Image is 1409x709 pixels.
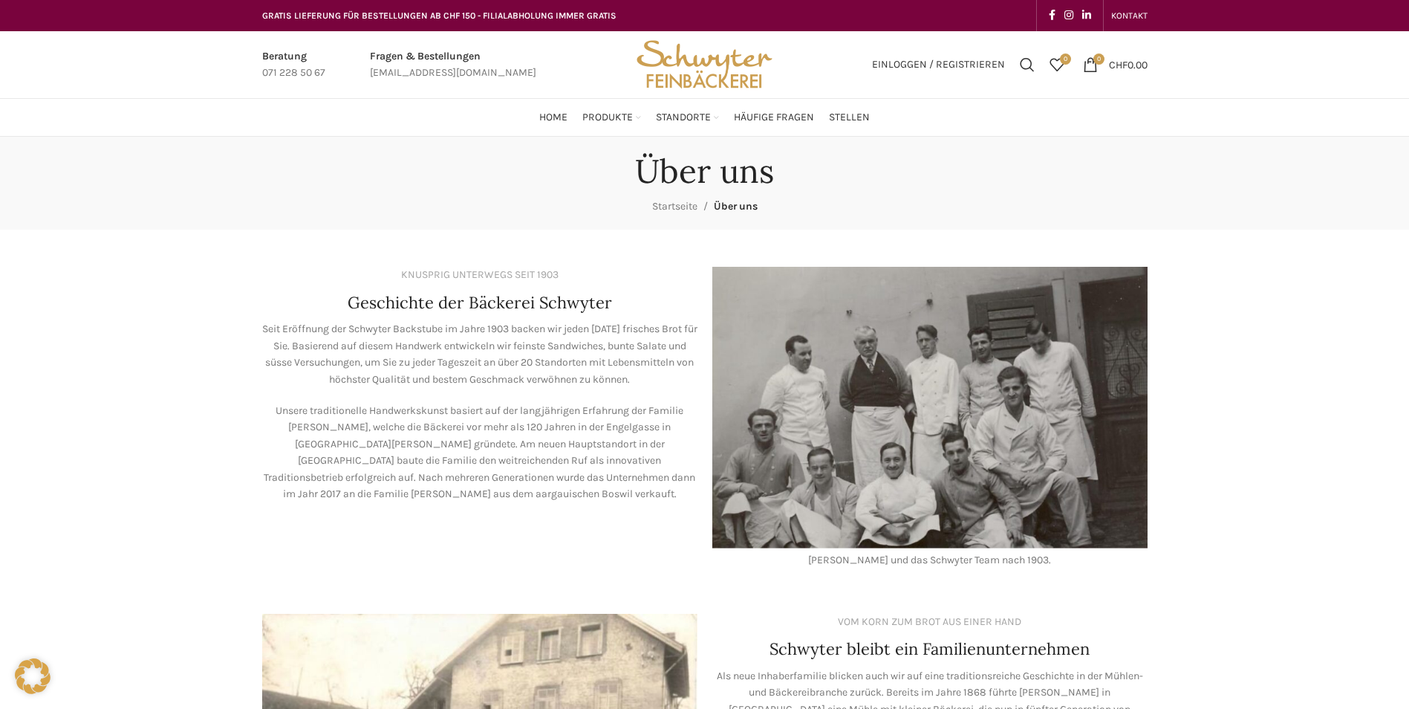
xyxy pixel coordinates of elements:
div: [PERSON_NAME] und das Schwyter Team nach 1903. [712,552,1148,569]
a: Facebook social link [1044,5,1060,26]
span: Über uns [714,200,758,213]
div: Main navigation [255,103,1155,132]
h4: Schwyter bleibt ein Familienunternehmen [769,638,1090,661]
span: KONTAKT [1111,10,1148,21]
span: Stellen [829,111,870,125]
div: VOM KORN ZUM BROT AUS EINER HAND [838,614,1021,630]
span: 0 [1060,54,1071,65]
img: Bäckerei Schwyter [631,31,777,98]
h1: Über uns [635,152,774,191]
span: Standorte [656,111,711,125]
div: Secondary navigation [1104,1,1155,30]
a: Infobox link [262,48,325,82]
a: KONTAKT [1111,1,1148,30]
a: Stellen [829,103,870,132]
span: Häufige Fragen [734,111,814,125]
a: Einloggen / Registrieren [865,50,1012,80]
span: Produkte [582,111,633,125]
a: Instagram social link [1060,5,1078,26]
a: Standorte [656,103,719,132]
a: Startseite [652,200,697,213]
span: CHF [1109,58,1127,71]
a: Infobox link [370,48,536,82]
a: Linkedin social link [1078,5,1096,26]
span: Einloggen / Registrieren [872,59,1005,70]
a: Home [539,103,567,132]
p: Seit Eröffnung der Schwyter Backstube im Jahre 1903 backen wir jeden [DATE] frisches Brot für Sie... [262,321,697,388]
a: Suchen [1012,50,1042,80]
a: Häufige Fragen [734,103,814,132]
bdi: 0.00 [1109,58,1148,71]
div: Meine Wunschliste [1042,50,1072,80]
p: Unsere traditionelle Handwerkskunst basiert auf der langjährigen Erfahrung der Familie [PERSON_NA... [262,403,697,502]
div: KNUSPRIG UNTERWEGS SEIT 1903 [401,267,559,283]
span: GRATIS LIEFERUNG FÜR BESTELLUNGEN AB CHF 150 - FILIALABHOLUNG IMMER GRATIS [262,10,616,21]
h4: Geschichte der Bäckerei Schwyter [348,291,612,314]
a: 0 CHF0.00 [1076,50,1155,80]
a: 0 [1042,50,1072,80]
a: Produkte [582,103,641,132]
a: Site logo [631,57,777,70]
span: 0 [1093,54,1104,65]
span: Home [539,111,567,125]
